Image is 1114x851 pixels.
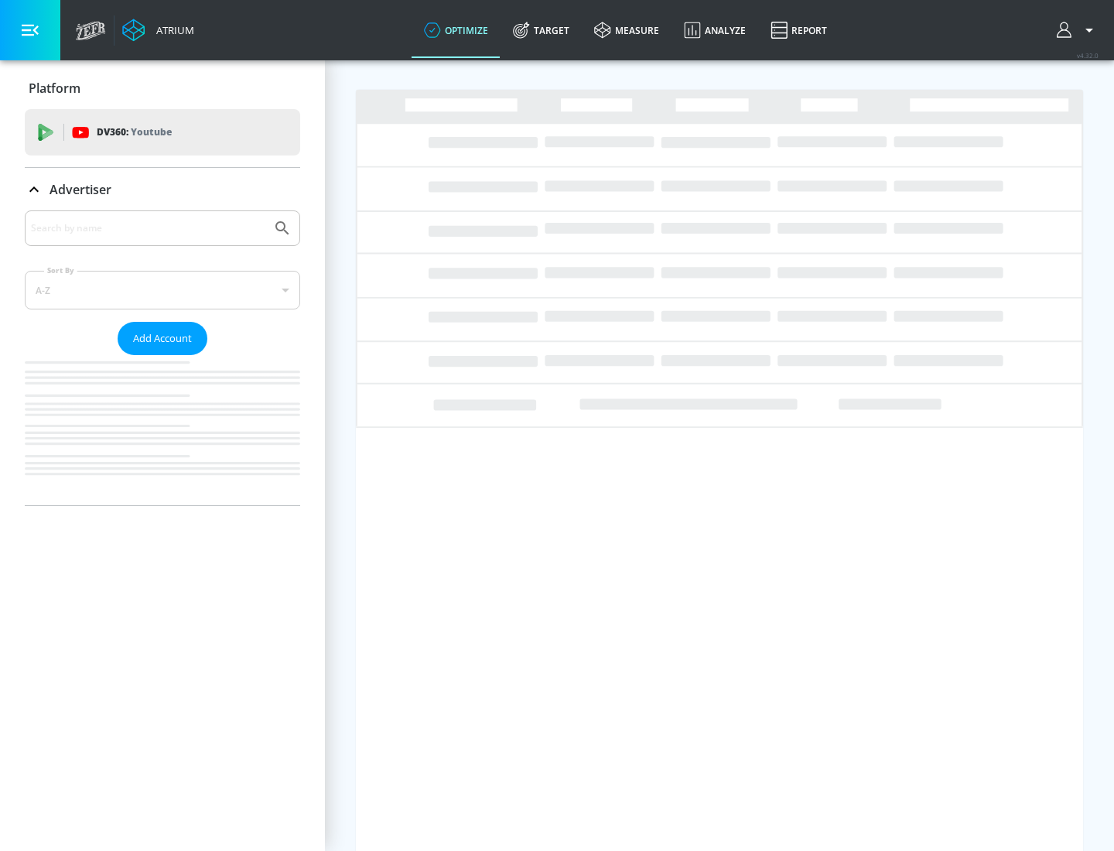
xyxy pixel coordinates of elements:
div: Atrium [150,23,194,37]
nav: list of Advertiser [25,355,300,505]
span: Add Account [133,330,192,347]
button: Add Account [118,322,207,355]
div: Advertiser [25,210,300,505]
a: Atrium [122,19,194,42]
p: Platform [29,80,80,97]
div: Platform [25,67,300,110]
a: Analyze [671,2,758,58]
a: optimize [412,2,501,58]
div: A-Z [25,271,300,309]
p: DV360: [97,124,172,141]
label: Sort By [44,265,77,275]
div: DV360: Youtube [25,109,300,156]
p: Youtube [131,124,172,140]
a: measure [582,2,671,58]
a: Report [758,2,839,58]
a: Target [501,2,582,58]
input: Search by name [31,218,265,238]
div: Advertiser [25,168,300,211]
span: v 4.32.0 [1077,51,1099,60]
p: Advertiser [50,181,111,198]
